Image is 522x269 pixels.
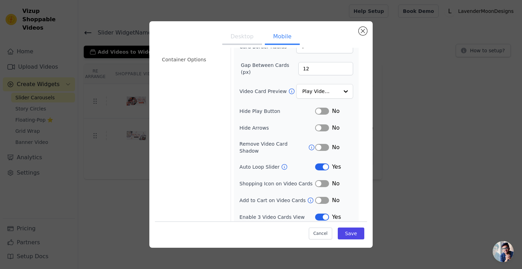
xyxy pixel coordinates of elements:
button: Cancel [309,228,332,239]
button: Close modal [359,27,367,35]
label: Video Card Preview [239,88,288,95]
button: Desktop [222,30,262,45]
span: Yes [332,163,341,171]
label: Remove Video Card Shadow [239,140,308,154]
span: Yes [332,213,341,221]
label: Hide Arrows [239,124,315,131]
span: No [332,196,340,205]
label: Auto Loop Slider [239,163,281,170]
label: Enable 3 Video Cards View [239,214,315,221]
span: No [332,179,340,188]
a: Open chat [493,241,514,262]
span: No [332,107,340,115]
li: Container Options [158,53,226,67]
label: Shopping Icon on Video Cards [239,180,313,187]
button: Save [338,228,364,239]
label: Add to Cart on Video Cards [239,197,307,204]
label: Hide Play Button [239,108,315,115]
span: No [332,143,340,152]
label: Gap Between Cards (px) [241,62,298,76]
span: No [332,124,340,132]
button: Mobile [265,30,300,45]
